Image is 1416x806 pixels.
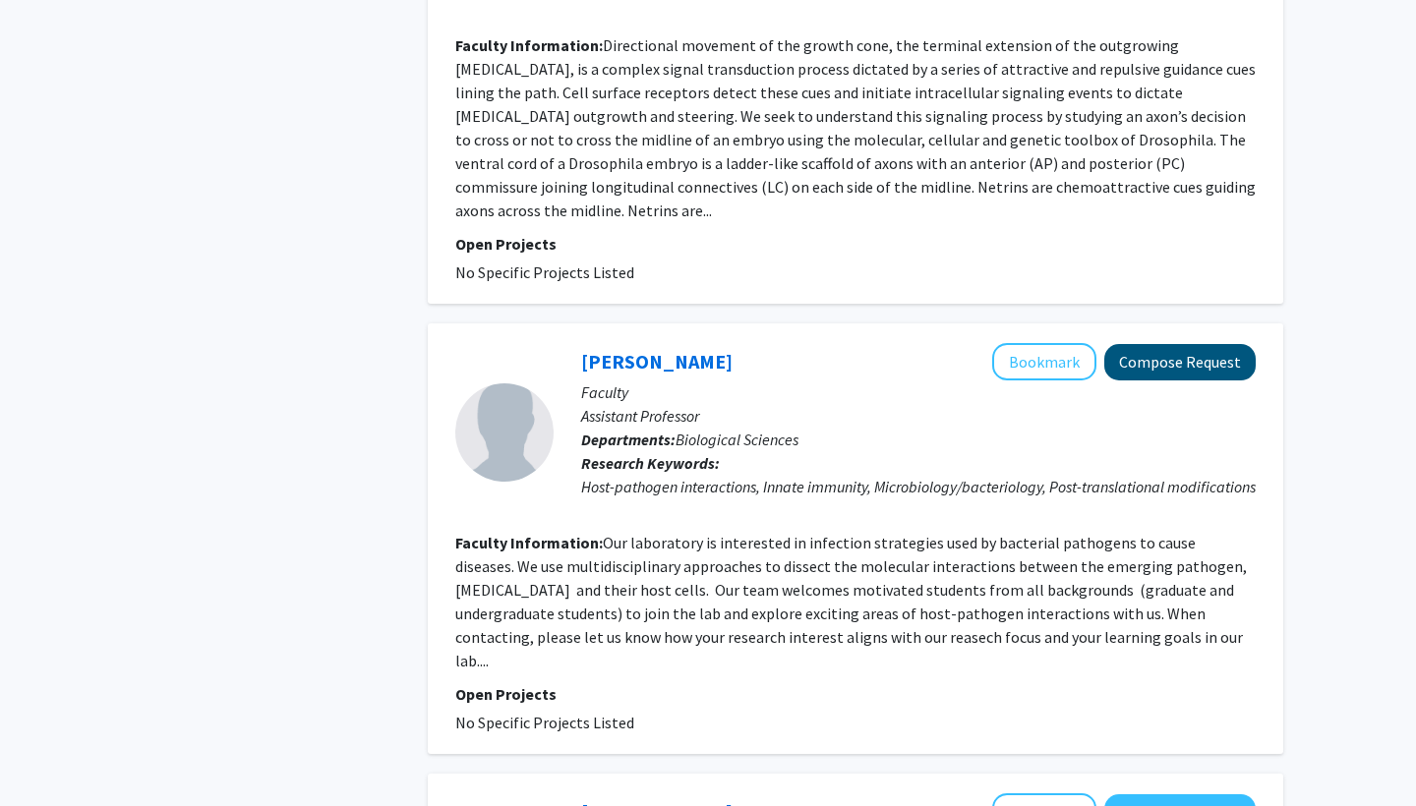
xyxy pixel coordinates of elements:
p: Assistant Professor [581,404,1256,428]
span: No Specific Projects Listed [455,262,634,282]
span: Biological Sciences [676,430,798,449]
b: Research Keywords: [581,453,720,473]
a: [PERSON_NAME] [581,349,733,374]
b: Departments: [581,430,676,449]
span: No Specific Projects Listed [455,713,634,732]
button: Compose Request to Pei-Chung Lee [1104,344,1256,380]
b: Faculty Information: [455,533,603,552]
iframe: Chat [15,718,84,791]
div: Host-pathogen interactions, Innate immunity, Microbiology/bacteriology, Post-translational modifi... [581,475,1256,498]
fg-read-more: Directional movement of the growth cone, the terminal extension of the outgrowing [MEDICAL_DATA],... [455,35,1256,220]
p: Faculty [581,380,1256,404]
b: Faculty Information: [455,35,603,55]
p: Open Projects [455,232,1256,256]
button: Add Pei-Chung Lee to Bookmarks [992,343,1096,380]
fg-read-more: Our laboratory is interested in infection strategies used by bacterial pathogens to cause disease... [455,533,1247,670]
p: Open Projects [455,682,1256,706]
